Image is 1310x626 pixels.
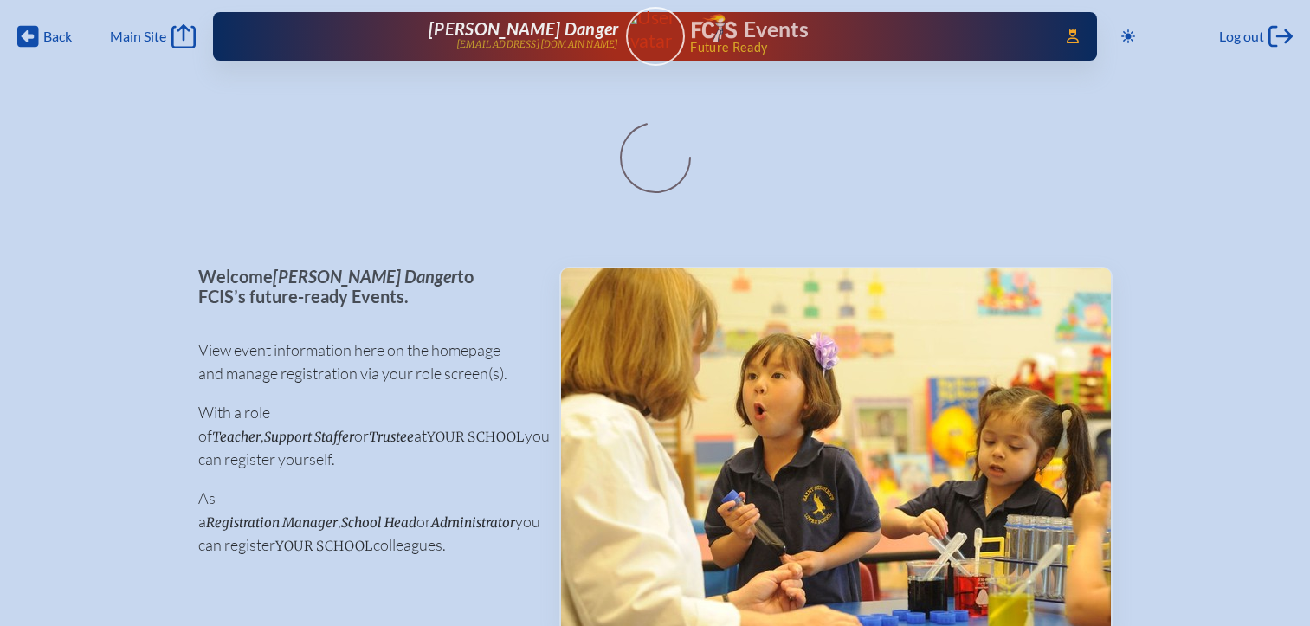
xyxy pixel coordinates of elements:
span: Log out [1219,28,1264,45]
span: Back [43,28,72,45]
span: Teacher [212,429,261,445]
span: Main Site [110,28,166,45]
span: [PERSON_NAME] Danger [273,266,457,287]
p: [EMAIL_ADDRESS][DOMAIN_NAME] [456,39,619,50]
span: Administrator [431,514,515,531]
span: Future Ready [690,42,1042,54]
div: FCIS Events — Future ready [692,14,1042,54]
p: With a role of , or at you can register yourself. [198,401,532,471]
a: Main Site [110,24,195,48]
a: [PERSON_NAME] Danger[EMAIL_ADDRESS][DOMAIN_NAME] [268,19,619,54]
span: Trustee [369,429,414,445]
span: [PERSON_NAME] Danger [429,18,618,39]
p: As a , or you can register colleagues. [198,487,532,557]
p: Welcome to FCIS’s future-ready Events. [198,267,532,306]
a: User Avatar [626,7,685,66]
span: Support Staffer [264,429,354,445]
p: View event information here on the homepage and manage registration via your role screen(s). [198,339,532,385]
img: User Avatar [618,6,692,52]
span: School Head [341,514,416,531]
span: your school [427,429,525,445]
span: your school [275,538,373,554]
span: Registration Manager [206,514,338,531]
